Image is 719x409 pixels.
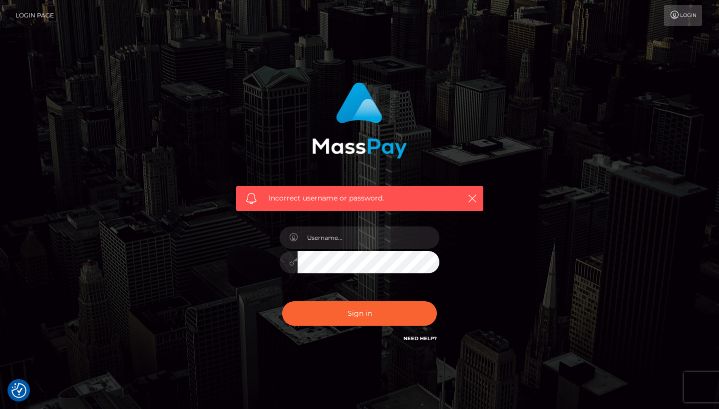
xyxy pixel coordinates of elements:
img: MassPay Login [312,82,407,159]
img: Revisit consent button [11,383,26,398]
a: Login [664,5,702,26]
button: Consent Preferences [11,383,26,398]
a: Login Page [15,5,54,26]
input: Username... [298,226,439,249]
a: Need Help? [403,335,437,342]
button: Sign in [282,301,437,326]
span: Incorrect username or password. [269,193,451,204]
